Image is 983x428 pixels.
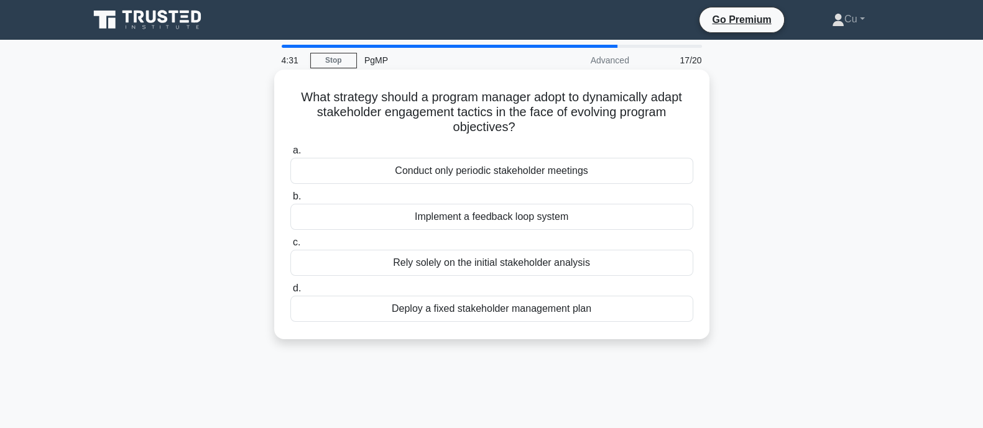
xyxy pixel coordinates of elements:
span: b. [293,191,301,201]
div: Deploy a fixed stakeholder management plan [290,296,693,322]
a: Cu [802,7,895,32]
div: Implement a feedback loop system [290,204,693,230]
span: c. [293,237,300,247]
a: Stop [310,53,357,68]
div: Advanced [528,48,637,73]
span: a. [293,145,301,155]
span: d. [293,283,301,293]
a: Go Premium [704,12,778,27]
div: Rely solely on the initial stakeholder analysis [290,250,693,276]
div: PgMP [357,48,528,73]
div: 4:31 [274,48,310,73]
div: 17/20 [637,48,709,73]
div: Conduct only periodic stakeholder meetings [290,158,693,184]
h5: What strategy should a program manager adopt to dynamically adapt stakeholder engagement tactics ... [289,89,695,135]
